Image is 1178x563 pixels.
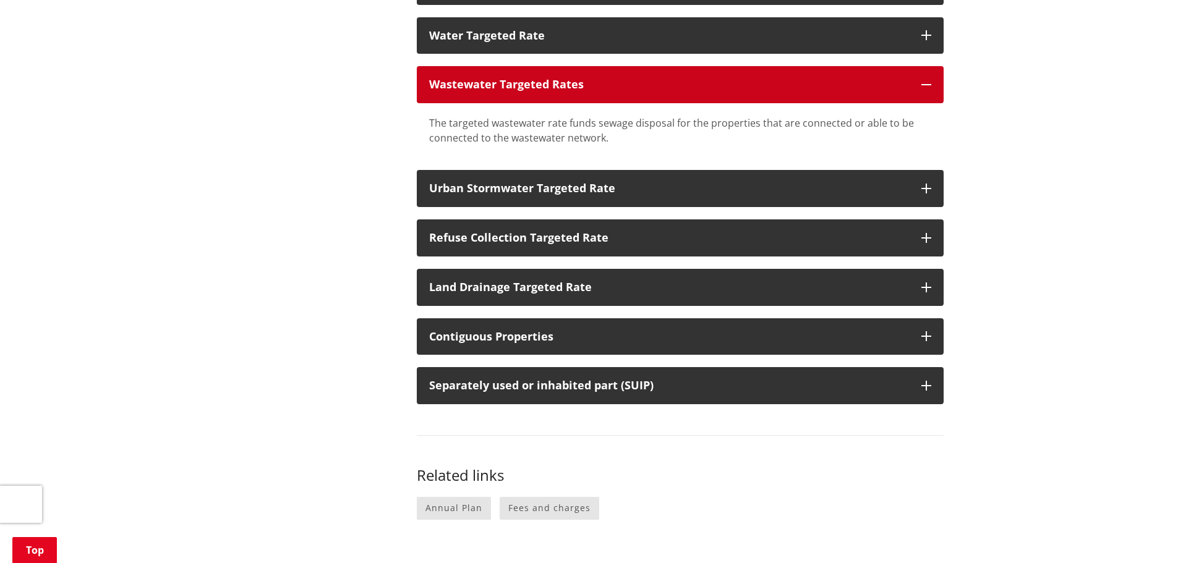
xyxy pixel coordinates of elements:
[417,367,944,404] button: Separately used or inhabited part (SUIP)
[429,182,909,195] div: Urban Stormwater Targeted Rate
[417,269,944,306] button: Land Drainage Targeted Rate
[417,467,944,485] h3: Related links
[429,281,909,294] div: Land Drainage Targeted Rate
[1121,511,1166,556] iframe: Messenger Launcher
[417,318,944,355] button: Contiguous Properties
[429,331,909,343] div: Contiguous Properties
[417,170,944,207] button: Urban Stormwater Targeted Rate
[417,66,944,103] button: Wastewater Targeted Rates
[429,232,909,244] div: Refuse Collection Targeted Rate
[429,78,909,91] div: Wastewater Targeted Rates
[417,497,491,520] a: Annual Plan
[429,379,909,392] p: Separately used or inhabited part (SUIP)
[500,497,599,520] a: Fees and charges
[12,537,57,563] a: Top
[429,30,909,42] div: Water Targeted Rate
[429,116,931,145] div: The targeted wastewater rate funds sewage disposal for the properties that are connected or able ...
[417,17,944,54] button: Water Targeted Rate
[417,219,944,256] button: Refuse Collection Targeted Rate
